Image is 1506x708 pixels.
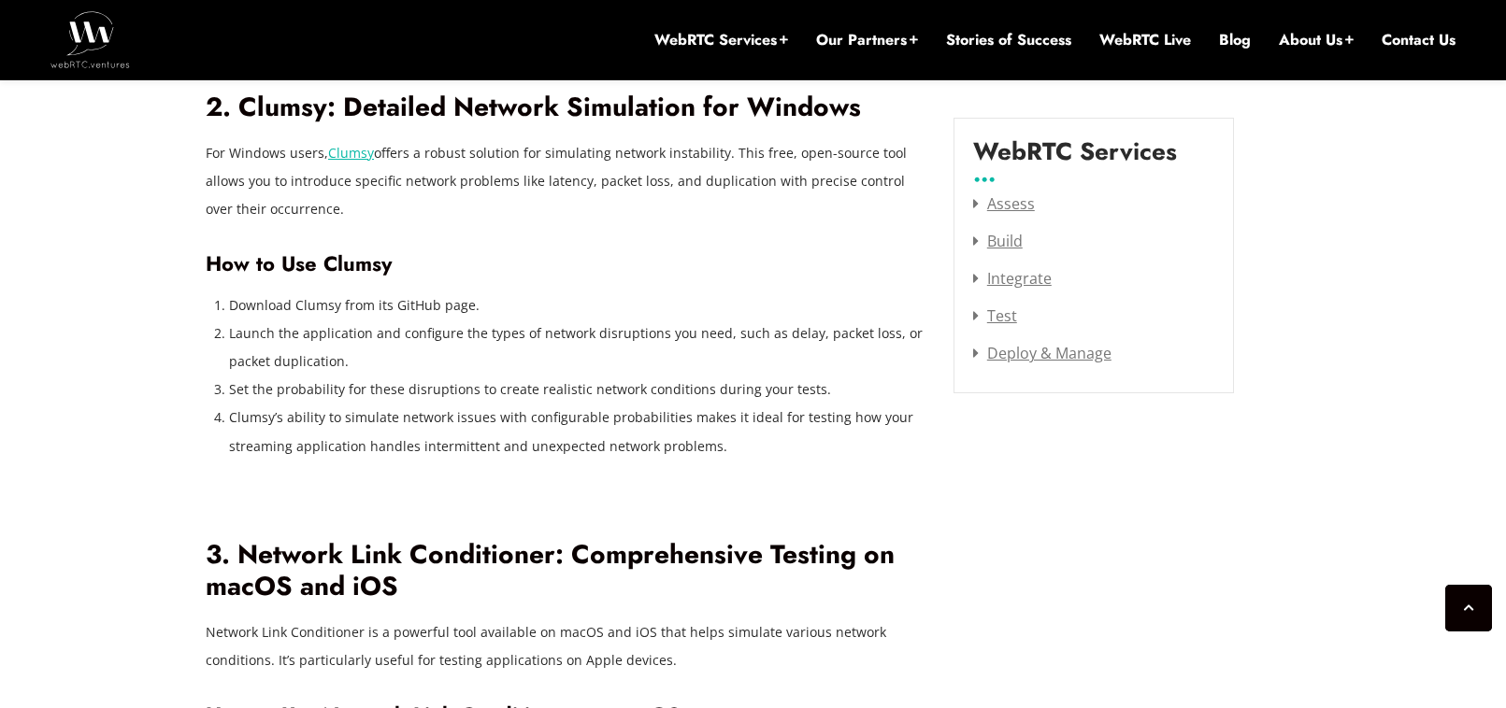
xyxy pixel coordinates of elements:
li: Launch the application and configure the types of network disruptions you need, such as delay, pa... [229,319,925,375]
li: Clumsy’s ability to simulate network issues with configurable probabilities makes it ideal for te... [229,404,925,460]
p: For Windows users, offers a robust solution for simulating network instability. This free, open-s... [206,139,925,223]
a: Contact Us [1382,30,1456,50]
a: Our Partners [816,30,918,50]
li: Set the probability for these disruptions to create realistic network conditions during your tests. [229,375,925,404]
h3: How to Use Clumsy [206,251,925,276]
li: Download Clumsy from its GitHub page. [229,291,925,319]
a: Clumsy [328,144,374,162]
label: WebRTC Services [973,137,1177,180]
a: Test [973,305,1017,326]
h2: 3. Network Link Conditioner: Comprehensive Testing on macOS and iOS [206,539,925,603]
a: WebRTC Live [1099,30,1191,50]
img: WebRTC.ventures [50,11,130,67]
a: Assess [973,193,1035,214]
h2: 2. Clumsy: Detailed Network Simulation for Windows [206,92,925,124]
a: Deploy & Manage [973,343,1112,363]
a: Integrate [973,268,1052,289]
a: Stories of Success [946,30,1071,50]
a: Blog [1219,30,1251,50]
a: Build [973,231,1023,251]
a: About Us [1279,30,1354,50]
a: WebRTC Services [654,30,788,50]
p: Network Link Conditioner is a powerful tool available on macOS and iOS that helps simulate variou... [206,618,925,674]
